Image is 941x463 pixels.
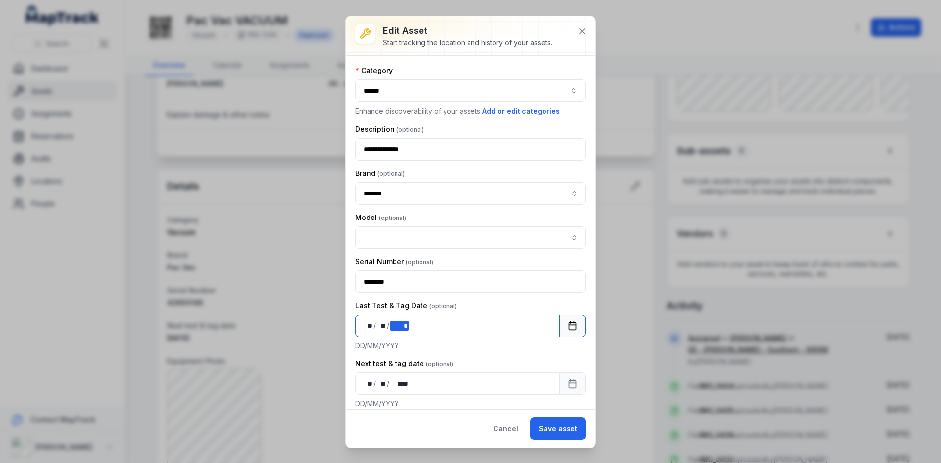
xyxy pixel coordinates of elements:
label: Description [355,124,424,134]
div: / [387,379,390,389]
div: day, [364,379,373,389]
div: / [387,321,390,331]
div: year, [390,379,409,389]
input: asset-edit:cf[95398f92-8612-421e-aded-2a99c5a8da30]-label [355,182,586,205]
button: Calendar [559,315,586,337]
button: Cancel [485,417,526,440]
div: year, [390,321,408,331]
label: Brand [355,169,405,178]
button: Add or edit categories [482,106,560,117]
label: Category [355,66,393,75]
div: month, [377,321,387,331]
p: Enhance discoverability of your assets. [355,106,586,117]
button: Save asset [530,417,586,440]
input: asset-edit:cf[ae11ba15-1579-4ecc-996c-910ebae4e155]-label [355,226,586,249]
label: Last Test & Tag Date [355,301,457,311]
label: Next test & tag date [355,359,453,368]
p: DD/MM/YYYY [355,341,586,351]
div: / [373,379,377,389]
p: DD/MM/YYYY [355,399,586,409]
div: / [373,321,377,331]
div: day, [364,321,373,331]
label: Serial Number [355,257,433,267]
label: Model [355,213,406,222]
button: Calendar [559,372,586,395]
h3: Edit asset [383,24,552,38]
div: month, [377,379,387,389]
div: Start tracking the location and history of your assets. [383,38,552,48]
